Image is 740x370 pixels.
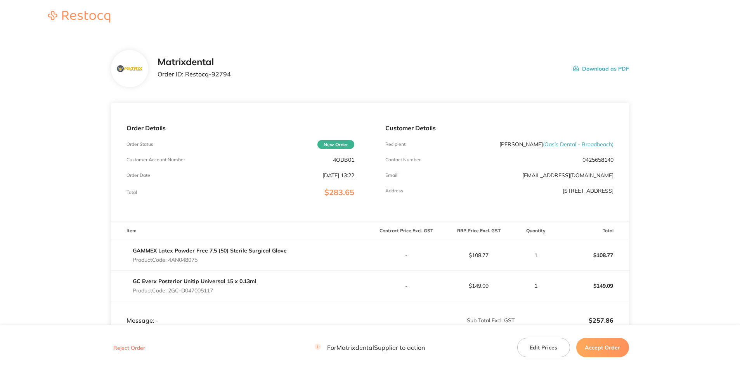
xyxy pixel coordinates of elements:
th: Quantity [515,222,556,240]
p: Order ID: Restocq- 92794 [158,71,231,78]
p: 1 [515,252,556,258]
a: [EMAIL_ADDRESS][DOMAIN_NAME] [522,172,613,179]
p: $149.09 [557,277,629,295]
button: Edit Prices [517,338,570,357]
p: [PERSON_NAME] [499,141,613,147]
p: For Matrixdental Supplier to action [315,344,425,351]
p: $108.77 [557,246,629,265]
button: Download as PDF [573,57,629,81]
p: 0425658140 [582,157,613,163]
h2: Matrixdental [158,57,231,67]
p: - [370,252,442,258]
p: Total [127,190,137,195]
button: Accept Order [576,338,629,357]
a: GC Everx Posterior Unitip Universal 15 x 0.13ml [133,278,256,285]
a: GAMMEX Latex Powder Free 7.5 (50) Sterile Surgical Glove [133,247,287,254]
p: Customer Details [385,124,613,131]
p: $257.86 [515,317,613,324]
p: $149.09 [443,283,515,289]
span: New Order [317,140,354,149]
p: [DATE] 13:22 [322,172,354,178]
img: Restocq logo [40,11,118,22]
th: Contract Price Excl. GST [370,222,442,240]
p: 4ODB01 [333,157,354,163]
p: $108.77 [443,252,515,258]
a: Restocq logo [40,11,118,24]
p: Order Status [127,142,153,147]
p: [STREET_ADDRESS] [563,188,613,194]
p: Address [385,188,403,194]
p: Customer Account Number [127,157,185,163]
p: Contact Number [385,157,421,163]
p: Product Code: 4AN048075 [133,257,287,263]
p: Sub Total Excl. GST [370,317,515,323]
td: Message: - [111,301,370,325]
img: c2YydnlvZQ [117,66,142,73]
p: Recipient [385,142,406,147]
p: 1 [515,283,556,289]
button: Reject Order [111,344,147,351]
p: Emaill [385,173,399,178]
th: RRP Price Excl. GST [442,222,515,240]
p: Order Date [127,173,150,178]
span: $283.65 [324,187,354,197]
th: Item [111,222,370,240]
p: Product Code: 2GC-D047005117 [133,287,256,294]
p: - [370,283,442,289]
span: ( Oasis Dental - Broadbeach ) [543,141,613,148]
p: Order Details [127,124,354,131]
th: Total [556,222,629,240]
